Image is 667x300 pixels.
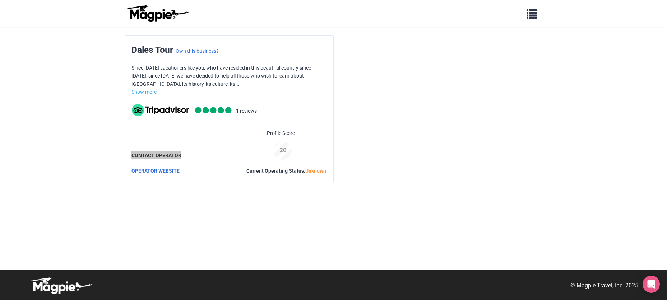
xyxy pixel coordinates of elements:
img: logo-white-d94fa1abed81b67a048b3d0f0ab5b955.png [29,277,93,294]
div: Open Intercom Messenger [643,276,660,293]
span: Unknown [305,168,326,174]
li: 1 reviews [236,107,257,116]
div: Current Operating Status: [246,167,326,175]
a: Show more [131,89,157,95]
span: Profile Score [267,129,295,137]
span: Dales Tour [131,44,173,55]
img: tripadvisor_background-ebb97188f8c6c657a79ad20e0caa6051.svg [132,104,189,116]
a: OPERATOR WEBSITE [131,168,180,174]
a: CONTACT OPERATOR [131,153,181,158]
p: © Magpie Travel, Inc. 2025 [570,281,638,290]
div: 20 [271,145,295,155]
img: logo-ab69f6fb50320c5b225c76a69d11143b.png [125,5,190,22]
a: Own this business? [176,48,219,54]
p: Since [DATE] vacationers like you, who have resided in this beautiful country since [DATE], since... [131,64,326,88]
